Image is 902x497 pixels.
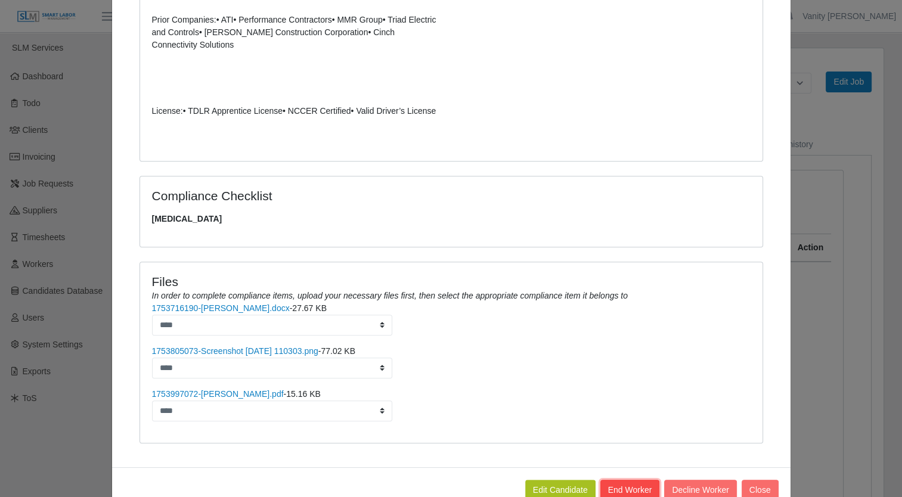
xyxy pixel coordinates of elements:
p: License:• TDLR Apprentice License• NCCER Certified• Valid Driver’s License [152,105,442,117]
h4: Compliance Checklist [152,188,545,203]
span: 15.16 KB [286,389,321,399]
span: [MEDICAL_DATA] [152,213,751,225]
li: - [152,302,751,336]
li: - [152,388,751,421]
a: 1753805073-Screenshot [DATE] 110303.png [152,346,318,356]
h4: Files [152,274,751,289]
a: 1753997072-[PERSON_NAME].pdf [152,389,284,399]
p: Prior Companies:• ATI• Performance Contractors• MMR Group• Triad Electric and Controls• [PERSON_N... [152,14,442,51]
li: - [152,345,751,378]
span: 77.02 KB [321,346,355,356]
i: In order to complete compliance items, upload your necessary files first, then select the appropr... [152,291,628,300]
span: 27.67 KB [292,303,327,313]
a: 1753716190-[PERSON_NAME].docx [152,303,290,313]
